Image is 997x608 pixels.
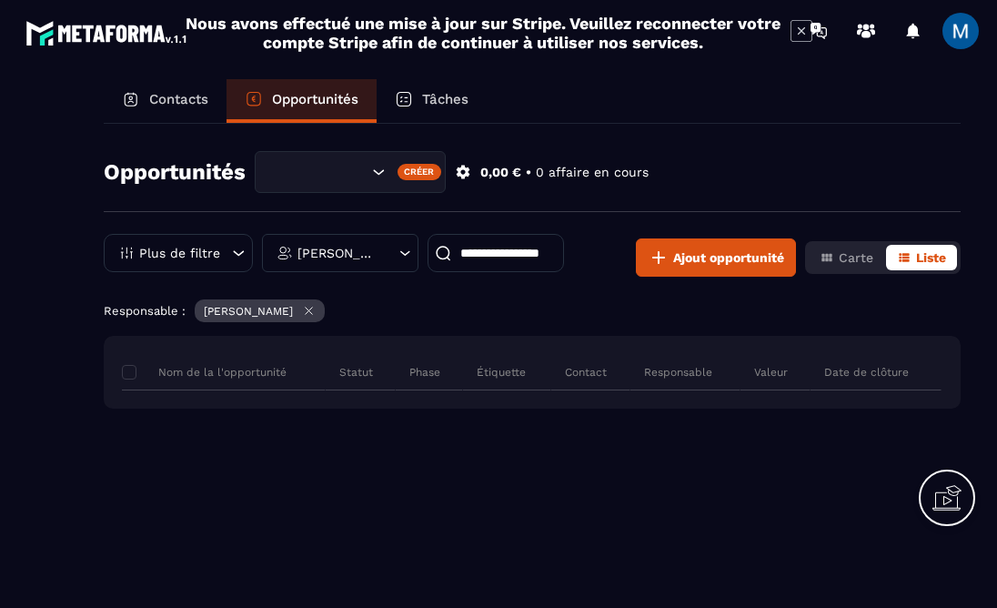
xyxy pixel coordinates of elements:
[122,365,287,380] p: Nom de la l'opportunité
[272,91,358,107] p: Opportunités
[824,365,909,380] p: Date de clôture
[886,245,957,270] button: Liste
[25,16,189,49] img: logo
[673,248,784,267] span: Ajout opportunité
[377,79,487,123] a: Tâches
[839,250,873,265] span: Carte
[480,164,521,181] p: 0,00 €
[644,365,712,380] p: Responsable
[149,91,208,107] p: Contacts
[227,79,377,123] a: Opportunités
[271,162,368,182] input: Search for option
[477,365,526,380] p: Étiquette
[297,247,378,259] p: [PERSON_NAME]
[526,164,531,181] p: •
[754,365,788,380] p: Valeur
[139,247,220,259] p: Plus de filtre
[104,79,227,123] a: Contacts
[398,164,442,180] div: Créer
[409,365,440,380] p: Phase
[204,305,293,318] p: [PERSON_NAME]
[916,250,946,265] span: Liste
[422,91,468,107] p: Tâches
[104,154,246,190] h2: Opportunités
[536,164,649,181] p: 0 affaire en cours
[636,238,796,277] button: Ajout opportunité
[339,365,373,380] p: Statut
[185,14,781,52] h2: Nous avons effectué une mise à jour sur Stripe. Veuillez reconnecter votre compte Stripe afin de ...
[565,365,607,380] p: Contact
[809,245,884,270] button: Carte
[255,151,446,193] div: Search for option
[104,304,186,318] p: Responsable :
